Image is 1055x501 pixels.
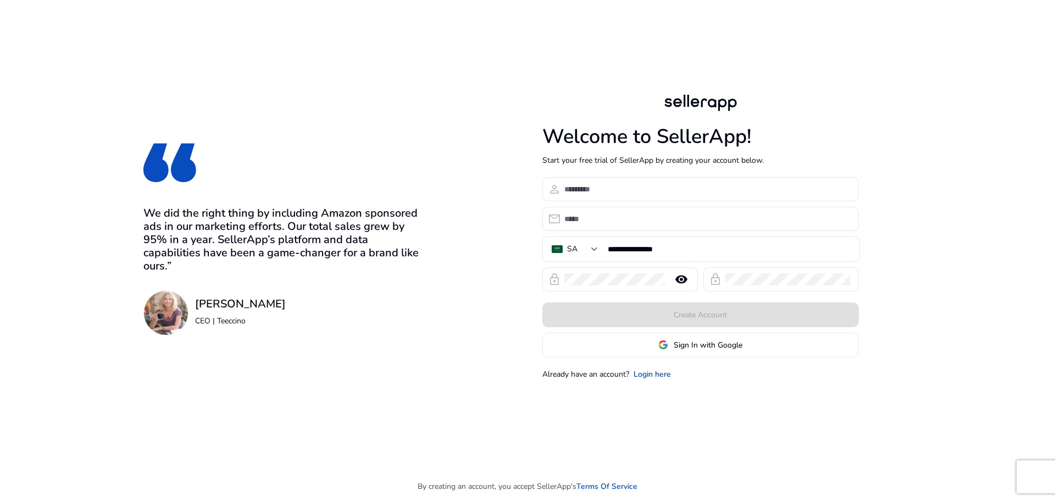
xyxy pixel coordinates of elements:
[668,273,695,286] mat-icon: remove_red_eye
[542,368,629,380] p: Already have an account?
[576,481,637,492] a: Terms Of Service
[658,340,668,350] img: google-logo.svg
[542,155,859,166] p: Start your free trial of SellerApp by creating your account below.
[195,315,286,327] p: CEO | Teeccino
[195,298,286,311] h3: [PERSON_NAME]
[548,183,561,196] span: person
[567,243,578,255] div: SA
[143,207,425,273] h3: We did the right thing by including Amazon sponsored ads in our marketing efforts. Our total sale...
[674,339,742,351] span: Sign In with Google
[542,333,859,357] button: Sign In with Google
[548,273,561,286] span: lock
[634,368,671,380] a: Login here
[542,125,859,148] h1: Welcome to SellerApp!
[548,212,561,225] span: email
[709,273,722,286] span: lock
